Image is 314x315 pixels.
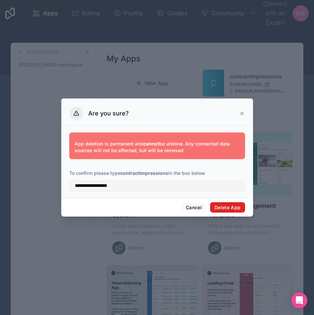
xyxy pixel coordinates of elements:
div: Open Intercom Messenger [291,292,307,308]
button: Delete App [210,202,245,213]
strong: cannot [143,141,159,146]
button: Cancel [181,202,206,213]
p: To confirm please type in the box below [69,170,245,177]
strong: contractimpressions [120,170,168,176]
h3: Are you sure? [88,109,129,117]
p: App deletion is permanent and be undone. Any connected data sources will not be affected, but wil... [75,140,240,154]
